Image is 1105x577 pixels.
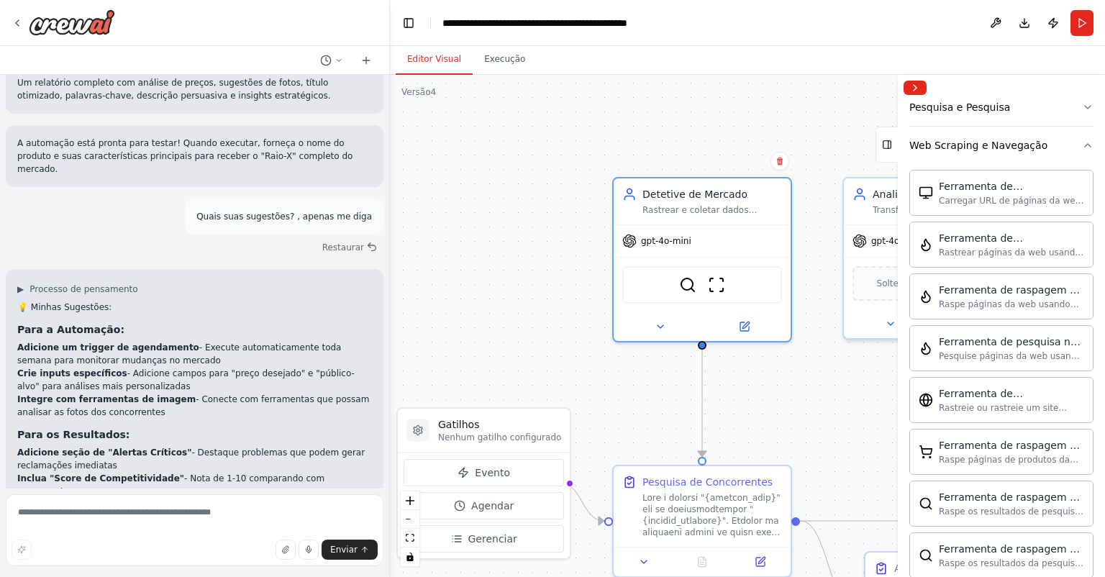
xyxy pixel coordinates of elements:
button: Recolher barra lateral direita [904,81,927,95]
button: Web Scraping e Navegação [909,127,1093,164]
img: Ferramenta de pesquisa Firecrawl [919,341,933,355]
div: Detetive de MercadoRastrear e coletar dados precisos sobre produtos concorrentes em marketplaces ... [612,177,792,342]
font: Ferramenta de raspagem de produtos da Oxylabs Amazon [939,440,1083,480]
button: Alternar barra lateral [892,75,904,577]
font: Ferramenta de raspagem da web Firecrawl [939,284,1083,310]
button: Mudar para o chat anterior [314,52,349,69]
font: Gerenciar [468,533,517,545]
button: Melhore este prompt [12,540,32,560]
g: Edge from bf1a3b80-8158-4eab-ae9b-9493290a8b08 to c49ab8c2-b320-4e21-97d5-21cf7341645f [695,348,709,456]
font: gpt-4o-mini [641,236,691,246]
strong: Crie inputs específicos [17,368,127,378]
font: 4 [431,87,437,97]
img: Oxylabsgooglesearchscrapertool [919,548,933,563]
button: Abrir no painel lateral [735,553,785,571]
p: A automação está pronta para testar! Quando executar, forneça o nome do produto e suas caracterís... [17,137,372,176]
strong: Para a Automação: [17,324,124,335]
font: Raspe páginas de produtos da Amazon com o Oxylabs Amazon Product Scraper [939,455,1078,488]
div: Detetive de Mercado [642,187,782,201]
div: Lore i dolorsi "{ametcon_adip}" eli se doeiusmodtempor "{incidid_utlabore}". Etdolor ma aliquaeni... [642,492,782,538]
font: Raspe páginas da web usando Firecrawl e retorne o conteúdo [939,299,1079,321]
button: ampliar [401,491,419,510]
font: Ferramenta de raspagem de pesquisa da Oxylabs Amazon [939,491,1083,532]
button: Ocultar barra lateral esquerda [399,13,419,33]
button: Gerenciar [404,525,564,553]
h2: 💡 Minhas Sugestões: [17,301,372,314]
div: Rastrear e coletar dados precisos sobre produtos concorrentes em marketplaces brasileiros como Me... [642,204,782,216]
font: Rastrear páginas da web usando Firecrawl e retornar o conteúdo [939,247,1083,269]
li: - Nota de 1-10 comparando com concorrentes [17,472,372,498]
button: Iniciar um novo bate-papo [355,52,378,69]
button: alternar interatividade [401,548,419,566]
font: Web Scraping e Navegação [909,140,1047,151]
font: Carregar URL de páginas da web em um navegador sem interface usando o Browserbase e retornar o co... [939,196,1084,240]
button: Excluir nó [770,152,789,171]
button: Enviar [322,540,378,560]
button: Nenhuma saída disponível [672,553,733,571]
font: Ferramenta de rastreamento da web Firecrawl [939,232,1047,273]
strong: Adicione seção de "Alertas Críticos" [17,447,191,458]
font: Solte as ferramentas aqui [877,278,988,288]
p: Um relatório completo com análise de preços, sugestões de fotos, título otimizado, palavras-chave... [17,76,372,102]
font: Gatilhos [438,419,479,430]
font: Ferramenta de carregamento da web Browserbase [939,181,1050,221]
div: Pesquisa de Concorrentes [642,475,773,489]
li: - Execute automaticamente toda semana para monitorar mudanças no mercado [17,341,372,367]
font: gpt-4o-mini [871,236,922,246]
img: Ferramenta de pesquisa da Web Serply [679,276,696,294]
button: vista de ajuste [401,529,419,548]
nav: migalhas de pão [442,16,658,30]
font: Enviar [330,545,358,555]
img: Oxylabsamazonprodutosraspadorferramenta [919,445,933,459]
button: Abrir no painel lateral [704,318,785,335]
img: Ferramenta de site Firecrawlcrawl [919,237,933,252]
li: - Destaque problemas que podem gerar reclamações imediatas [17,446,372,472]
p: Quais suas sugestões? , apenas me diga [196,210,372,223]
font: Ferramenta de carregamento da web do Hyperbrowser [939,388,1065,428]
img: Logotipo [29,9,115,35]
font: Nenhum gatilho configurado [438,432,561,442]
img: Ferramenta de site Firecrawlscrape [919,289,933,304]
font: Raspe os resultados de pesquisa da Amazon com o Oxylabs Amazon Search Scraper [939,506,1083,540]
font: ▶ [17,284,24,294]
li: - Conecte com ferramentas que possam analisar as fotos dos concorrentes [17,393,372,419]
div: Analista de Concorrencia [873,187,1012,201]
button: Evento [404,459,564,486]
strong: Inclua "Score de Competitividade" [17,473,184,483]
strong: Adicione um trigger de agendamento [17,342,199,353]
font: Restaurar [322,242,364,253]
font: Ferramenta de pesquisa na web Firecrawl [939,336,1081,362]
font: Pesquisa e Pesquisa [909,101,1010,113]
div: Controles do React Flow [401,491,419,566]
g: Edge from triggers to c49ab8c2-b320-4e21-97d5-21cf7341645f [560,476,604,528]
font: Processo de pensamento [29,284,137,294]
font: Pesquise páginas da web usando Firecrawl e retorne os resultados [939,351,1082,373]
strong: Para os Resultados: [17,429,129,440]
font: Versão [401,87,431,97]
strong: Integre com ferramentas de imagem [17,394,196,404]
button: diminuir o zoom [401,510,419,529]
button: Carregar arquivos [276,540,296,560]
img: Ferramenta de site de raspagem [708,276,725,294]
font: Agendar [471,500,514,512]
font: Rastreie ou rastreie um site usando o Hyperbrowser e retorne o conteúdo em markdown ou html devid... [939,403,1084,447]
div: GatilhosNenhum gatilho configuradoEventoAgendarGerenciar [396,407,571,560]
img: Oxylabsamazonsearchscrapertool [919,496,933,511]
li: - Adicione campos para "preço desejado" e "público-alvo" para análises mais personalizadas [17,367,372,393]
font: Evento [475,467,510,478]
button: Restaurar [317,237,383,258]
button: Pesquisa e Pesquisa [909,88,1093,126]
button: Agendar [404,492,564,519]
button: ▶Processo de pensamento [17,283,138,295]
button: Clique para falar sobre sua ideia de automação [299,540,319,560]
div: Analista de ConcorrenciaTransformar dados não estruturados coletados pelo Detetive em insights ac... [842,177,1022,340]
div: Transformar dados não estruturados coletados pelo Detetive em insights acionáveis sobre preços, r... [873,204,1012,216]
img: Ferramenta de carga base do navegador [919,186,933,200]
font: Execução [484,54,525,64]
img: Ferramenta de carregamento do hiperbrowser [919,393,933,407]
font: Editor Visual [407,54,461,64]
